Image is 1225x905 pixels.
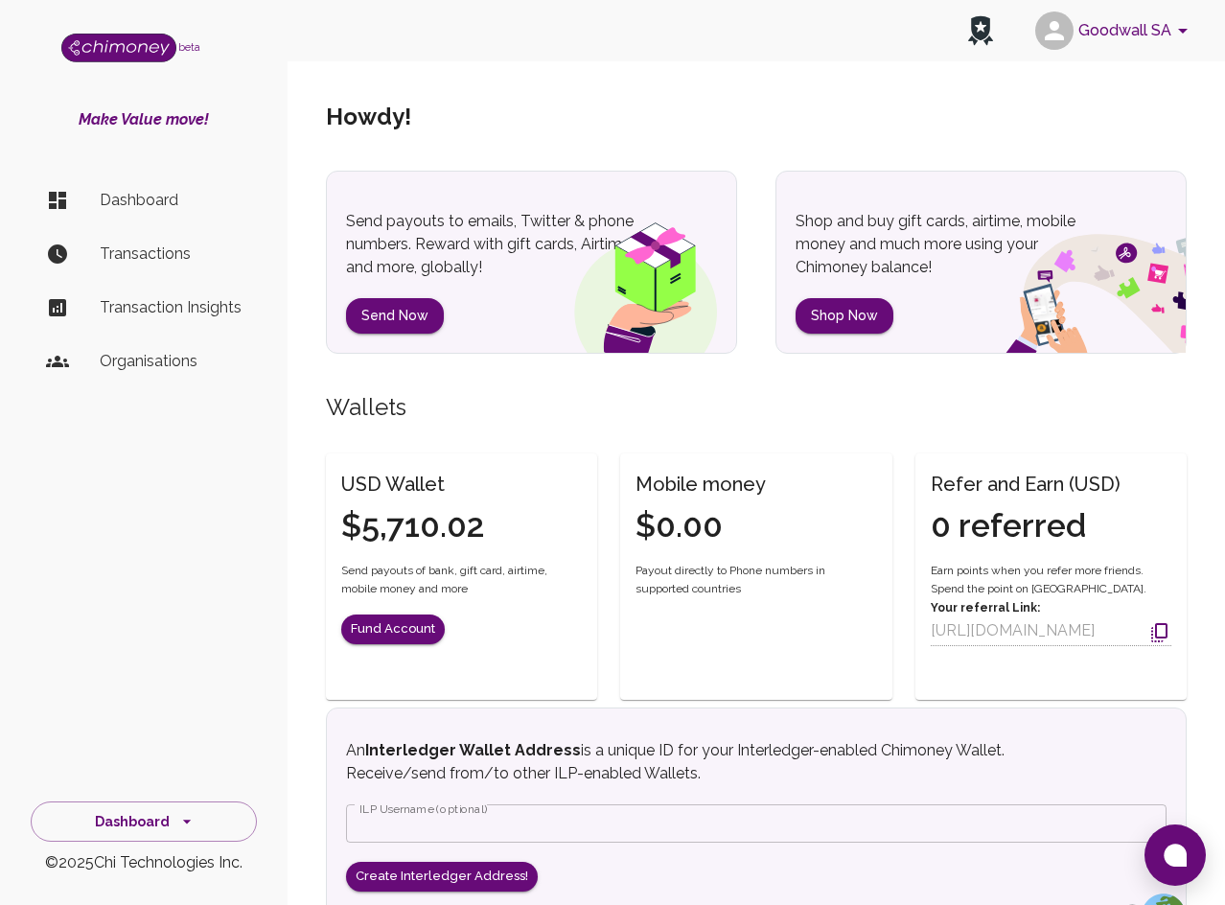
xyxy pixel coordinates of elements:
[636,469,766,499] h6: Mobile money
[931,469,1121,499] h6: Refer and Earn (USD)
[100,296,242,319] p: Transaction Insights
[796,210,1105,279] p: Shop and buy gift cards, airtime, mobile money and much more using your Chimoney balance!
[796,298,893,334] button: Shop Now
[100,189,242,212] p: Dashboard
[341,469,485,499] h6: USD Wallet
[61,34,176,62] img: Logo
[100,243,242,266] p: Transactions
[1028,6,1202,56] button: account of current user
[359,801,488,817] label: ILP Username (optional)
[178,41,200,53] span: beta
[346,862,538,892] button: Create Interledger Address!
[540,209,736,353] img: gift box
[341,562,582,600] span: Send payouts of bank, gift card, airtime, mobile money and more
[636,506,766,546] h4: $0.00
[636,562,876,600] span: Payout directly to Phone numbers in supported countries
[931,562,1171,647] div: Earn points when you refer more friends. Spend the point on [GEOGRAPHIC_DATA].
[365,741,581,759] strong: Interledger Wallet Address
[100,350,242,373] p: Organisations
[346,739,1029,785] p: An is a unique ID for your Interledger-enabled Chimoney Wallet. Receive/send from/to other ILP-en...
[346,210,656,279] p: Send payouts to emails, Twitter & phone numbers. Reward with gift cards, Airtime, and more, globa...
[326,102,411,132] h5: Howdy !
[31,801,257,843] button: Dashboard
[931,506,1121,546] h4: 0 referred
[326,392,1187,423] h5: Wallets
[341,506,485,546] h4: $5,710.02
[346,298,444,334] button: Send Now
[1144,824,1206,886] button: Open chat window
[931,601,1040,615] strong: Your referral Link:
[956,213,1186,353] img: social spend
[341,615,445,644] button: Fund Account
